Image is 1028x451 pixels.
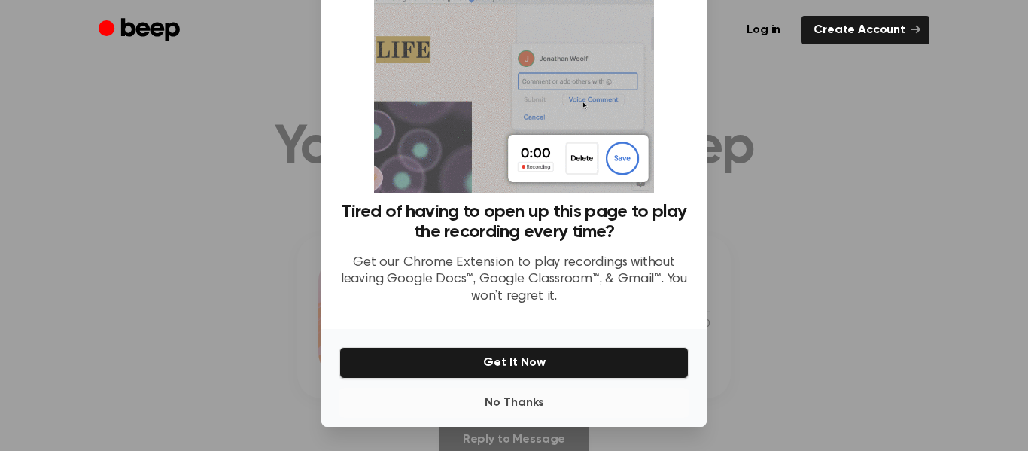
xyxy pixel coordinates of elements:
[339,388,689,418] button: No Thanks
[801,16,929,44] a: Create Account
[339,202,689,242] h3: Tired of having to open up this page to play the recording every time?
[735,16,792,44] a: Log in
[339,347,689,379] button: Get It Now
[99,16,184,45] a: Beep
[339,254,689,306] p: Get our Chrome Extension to play recordings without leaving Google Docs™, Google Classroom™, & Gm...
